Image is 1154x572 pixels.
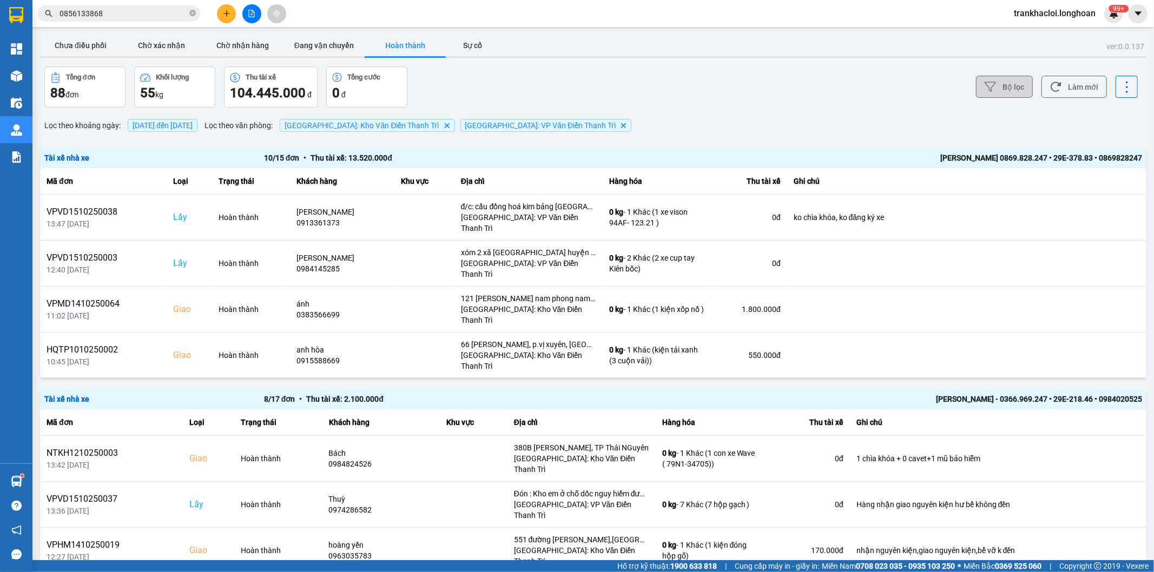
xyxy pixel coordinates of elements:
th: Khách hàng [290,168,394,195]
div: 11:02 [DATE] [47,310,160,321]
div: Hoàn thành [241,545,316,556]
span: Tài xế nhà xe [44,395,89,403]
svg: Delete [444,122,450,129]
div: Thu tài xế [717,175,781,188]
button: Làm mới [1041,76,1107,98]
button: Đang vận chuyển [283,35,365,56]
span: message [11,549,22,560]
strong: 0708 023 035 - 0935 103 250 [856,562,955,570]
th: Trạng thái [212,168,290,195]
div: [GEOGRAPHIC_DATA]: VP Văn Điển Thanh Trì [461,212,596,234]
th: Ghi chú [787,168,1146,195]
th: Trạng thái [234,409,322,436]
div: 551 đường [PERSON_NAME],[GEOGRAPHIC_DATA],[GEOGRAPHIC_DATA] [514,534,649,545]
div: [GEOGRAPHIC_DATA]: Kho Văn Điển Thanh Trì [514,545,649,567]
div: Lấy [173,257,206,270]
button: Khối lượng55kg [134,66,215,108]
div: 0383566699 [296,309,388,320]
span: Miền Nam [822,560,955,572]
div: đ/c: cẩu đồng hoá kim bảng [GEOGRAPHIC_DATA] [461,201,596,212]
div: đ [332,84,401,102]
div: [PERSON_NAME] 0869.828.247 • 29E-378.83 • 0869828247 [703,152,1142,164]
div: - 7 Khác (7 hộp gạch ) [662,499,757,510]
span: 55 [140,85,155,101]
span: 0 kg [609,254,623,262]
div: [GEOGRAPHIC_DATA]: VP Văn Điển Thanh Trì [461,258,596,280]
div: 12:27 [DATE] [47,551,176,562]
span: Hỗ trợ kỹ thuật: [617,560,717,572]
div: - 2 Khác (2 xe cup tay Kiên bốc) [609,252,704,274]
span: ⚪️ [958,564,961,568]
span: close-circle [189,9,196,19]
div: [PERSON_NAME] [296,207,388,217]
span: Hà Nội: Kho Văn Điển Thanh Trì [285,121,439,130]
th: Khu vực [440,409,507,436]
div: - 1 Khác (1 con xe Wave ( 79N1-34705)) [662,448,757,469]
sup: 1 [21,474,24,477]
div: 12:40 [DATE] [47,264,160,275]
div: 13:47 [DATE] [47,218,160,229]
strong: 1900 633 818 [670,562,717,570]
div: 8 / 17 đơn Thu tài xế: 2.100.000 đ [264,393,703,405]
span: Cung cấp máy in - giấy in: [735,560,819,572]
div: - 1 Khác (1 kiện đóng hộp gỗ) [662,540,757,561]
span: 104.445.000 [230,85,306,101]
div: 0913361373 [296,217,388,228]
span: close-circle [189,10,196,16]
div: 0974286582 [329,504,434,515]
div: Thu tài xế [246,74,276,81]
img: warehouse-icon [11,124,22,136]
div: Hoàn thành [219,212,283,223]
button: Hoàn thành [365,35,446,56]
span: 88 [50,85,65,101]
span: question-circle [11,501,22,511]
img: warehouse-icon [11,476,22,487]
div: [PERSON_NAME] - 0366.969.247 • 29E-218.46 • 0984020525 [703,393,1142,405]
div: Thuỳ [329,494,434,504]
th: Mã đơn [40,168,167,195]
div: 66 [PERSON_NAME], p.vị xuyên, [GEOGRAPHIC_DATA] [461,339,596,350]
button: Tổng cước0 đ [326,66,407,108]
div: Giao [173,349,206,362]
div: Hoàn thành [241,499,316,510]
img: dashboard-icon [11,43,22,55]
div: đ [230,84,312,102]
div: 0984145285 [296,263,388,274]
div: đơn [50,84,120,102]
span: Lọc theo văn phòng : [205,119,273,131]
div: 0 đ [770,499,843,510]
th: Khách hàng [322,409,440,436]
span: 0 kg [662,541,676,549]
button: plus [217,4,236,23]
div: Hoàn thành [241,453,316,464]
th: Hàng hóa [656,409,764,436]
button: Chờ xác nhận [121,35,202,56]
span: Hà Nội: Kho Văn Điển Thanh Trì, close by backspace [280,119,455,132]
div: Đón : Kho em ở chỗ dốc nguy hiểm đường CMT8 , [GEOGRAPHIC_DATA], [GEOGRAPHIC_DATA], [GEOGRAPHIC_D... [514,488,649,499]
span: copyright [1094,562,1102,570]
div: Giao [173,303,206,316]
div: Tổng đơn [66,74,95,81]
div: Hoàn thành [219,258,283,269]
div: 0 đ [717,258,781,269]
span: file-add [248,10,255,17]
div: [GEOGRAPHIC_DATA]: Kho Văn Điển Thanh Trì [461,350,596,371]
div: - 1 Khác (kiện tải xanh (3 cuộn vải)) [609,344,704,366]
div: 10 / 15 đơn Thu tài xế: 13.520.000 đ [264,152,703,164]
span: Lọc theo khoảng ngày : [44,119,121,131]
span: 0 [332,85,340,101]
span: 0 kg [609,305,623,314]
span: 0 kg [662,500,676,509]
div: VPVD1510250038 [47,205,160,218]
div: VPVD1510250003 [47,251,160,264]
button: Thu tài xế104.445.000 đ [224,66,318,108]
span: 0 kg [662,449,676,457]
input: Tìm tên, số ĐT hoặc mã đơn [60,8,187,19]
div: Hàng nhận giao nguyên kiện hư bể không đền [856,499,1140,510]
div: xóm 2 xã [GEOGRAPHIC_DATA] huyện [GEOGRAPHIC_DATA] [461,247,596,258]
div: NTKH1210250003 [47,447,176,460]
div: Khối lượng [156,74,189,81]
span: 15/10/2025 đến 15/10/2025 [133,121,193,130]
th: Mã đơn [40,409,183,436]
div: 0915588669 [296,355,388,366]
